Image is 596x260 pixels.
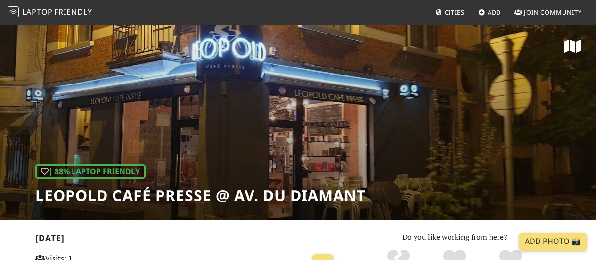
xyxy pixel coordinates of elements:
a: Cities [432,4,468,21]
h2: [DATE] [35,233,337,247]
span: Cities [445,8,465,17]
span: Join Community [524,8,582,17]
a: LaptopFriendly LaptopFriendly [8,4,92,21]
div: | 88% Laptop Friendly [35,164,146,179]
span: Laptop [22,7,53,17]
p: Do you like working from here? [349,231,561,243]
h1: Leopold Café Presse @ Av. du Diamant [35,186,366,204]
a: Add Photo 📸 [519,233,587,251]
span: Add [488,8,501,17]
span: Friendly [54,7,92,17]
a: Add [474,4,505,21]
img: LaptopFriendly [8,6,19,17]
a: Join Community [511,4,586,21]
